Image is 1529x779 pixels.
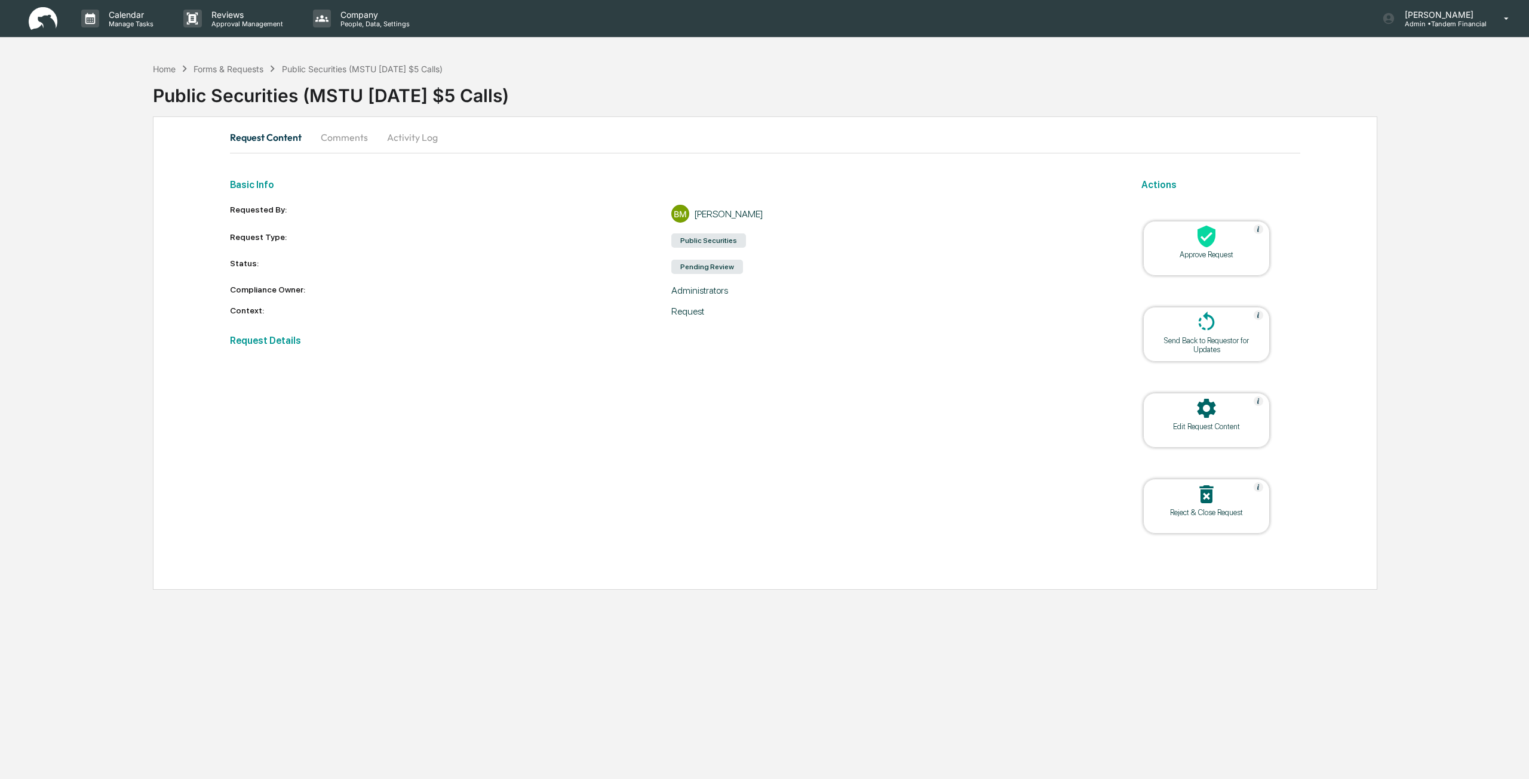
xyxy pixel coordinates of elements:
img: Help [1254,224,1263,234]
div: Administrators [671,285,1113,296]
p: Manage Tasks [99,20,159,28]
div: [PERSON_NAME] [694,208,763,220]
div: Pending Review [671,260,743,274]
p: Approval Management [202,20,289,28]
img: Help [1254,482,1263,492]
div: Edit Request Content [1153,422,1260,431]
div: Public Securities (MSTU [DATE] $5 Calls) [153,75,1529,106]
div: Public Securities [671,233,746,248]
p: Calendar [99,10,159,20]
div: Forms & Requests [194,64,263,74]
h2: Request Details [230,335,1113,346]
button: Activity Log [377,123,447,152]
button: Request Content [230,123,311,152]
div: Request Type: [230,232,671,249]
p: Admin • Tandem Financial [1395,20,1487,28]
div: Approve Request [1153,250,1260,259]
p: [PERSON_NAME] [1395,10,1487,20]
div: Status: [230,258,671,275]
p: Reviews [202,10,289,20]
div: secondary tabs example [230,123,1300,152]
div: Reject & Close Request [1153,508,1260,517]
p: People, Data, Settings [331,20,416,28]
div: Request [671,306,1113,317]
div: Compliance Owner: [230,285,671,296]
p: Company [331,10,416,20]
img: Help [1254,396,1263,406]
h2: Basic Info [230,179,1113,190]
img: logo [29,7,57,30]
div: Send Back to Requestor for Updates [1153,336,1260,354]
div: BM [671,205,689,223]
img: Help [1254,310,1263,320]
div: Requested By: [230,205,671,223]
h2: Actions [1141,179,1300,190]
div: Context: [230,306,671,317]
div: Home [153,64,176,74]
div: Public Securities (MSTU [DATE] $5 Calls) [282,64,443,74]
button: Comments [311,123,377,152]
